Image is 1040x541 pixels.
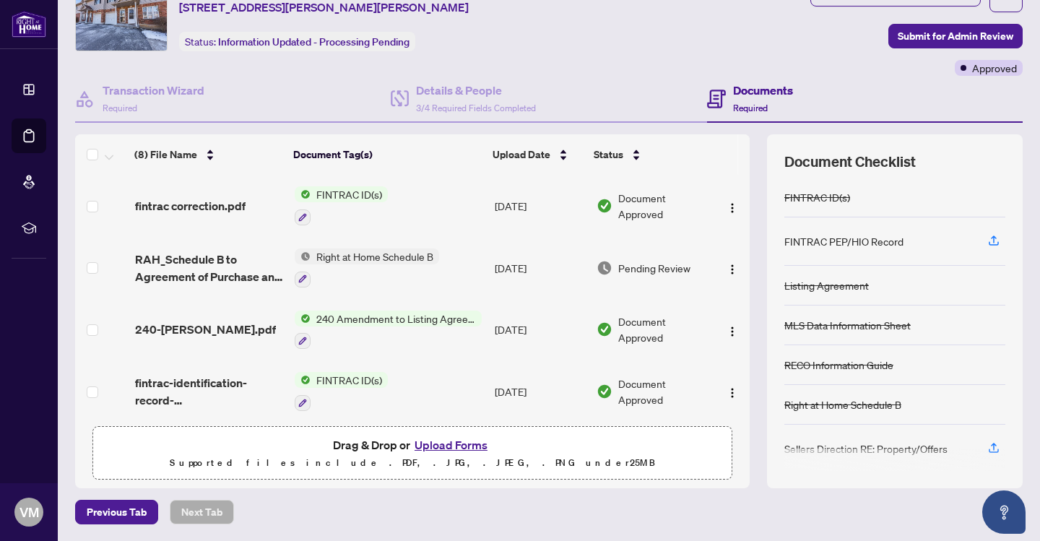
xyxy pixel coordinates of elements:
[311,372,388,388] span: FINTRAC ID(s)
[727,264,738,275] img: Logo
[295,248,311,264] img: Status Icon
[295,186,388,225] button: Status IconFINTRAC ID(s)
[727,387,738,399] img: Logo
[416,103,536,113] span: 3/4 Required Fields Completed
[489,299,591,361] td: [DATE]
[784,189,850,205] div: FINTRAC ID(s)
[597,198,612,214] img: Document Status
[311,186,388,202] span: FINTRAC ID(s)
[295,311,311,326] img: Status Icon
[135,197,246,215] span: fintrac correction.pdf
[295,248,439,287] button: Status IconRight at Home Schedule B
[218,35,409,48] span: Information Updated - Processing Pending
[102,454,723,472] p: Supported files include .PDF, .JPG, .JPEG, .PNG under 25 MB
[410,436,492,454] button: Upload Forms
[103,82,204,99] h4: Transaction Wizard
[295,186,311,202] img: Status Icon
[898,25,1013,48] span: Submit for Admin Review
[489,237,591,299] td: [DATE]
[295,372,388,411] button: Status IconFINTRAC ID(s)
[618,260,690,276] span: Pending Review
[135,251,284,285] span: RAH_Schedule B to Agreement of Purchase and Sale - Revised [DATE] copy.pdf
[784,277,869,293] div: Listing Agreement
[75,500,158,524] button: Previous Tab
[721,318,744,341] button: Logo
[129,134,287,175] th: (8) File Name
[597,260,612,276] img: Document Status
[416,82,536,99] h4: Details & People
[597,384,612,399] img: Document Status
[179,32,415,51] div: Status:
[727,326,738,337] img: Logo
[733,103,768,113] span: Required
[733,82,793,99] h4: Documents
[784,233,903,249] div: FINTRAC PEP/HIO Record
[135,374,284,409] span: fintrac-identification-record-[PERSON_NAME]-20250203-113914.pdf
[588,134,711,175] th: Status
[87,501,147,524] span: Previous Tab
[784,441,948,456] div: Sellers Direction RE: Property/Offers
[295,311,482,350] button: Status Icon240 Amendment to Listing Agreement - Authority to Offer for Sale Price Change/Extensio...
[618,376,708,407] span: Document Approved
[888,24,1023,48] button: Submit for Admin Review
[311,248,439,264] span: Right at Home Schedule B
[721,256,744,280] button: Logo
[618,190,708,222] span: Document Approved
[721,380,744,403] button: Logo
[784,357,893,373] div: RECO Information Guide
[597,321,612,337] img: Document Status
[93,427,732,480] span: Drag & Drop orUpload FormsSupported files include .PDF, .JPG, .JPEG, .PNG under25MB
[784,397,901,412] div: Right at Home Schedule B
[295,372,311,388] img: Status Icon
[19,502,39,522] span: VM
[170,500,234,524] button: Next Tab
[12,11,46,38] img: logo
[721,194,744,217] button: Logo
[135,321,276,338] span: 240-[PERSON_NAME].pdf
[727,202,738,214] img: Logo
[784,317,911,333] div: MLS Data Information Sheet
[594,147,623,163] span: Status
[287,134,487,175] th: Document Tag(s)
[784,152,916,172] span: Document Checklist
[489,175,591,237] td: [DATE]
[972,60,1017,76] span: Approved
[618,313,708,345] span: Document Approved
[487,134,588,175] th: Upload Date
[489,360,591,423] td: [DATE]
[333,436,492,454] span: Drag & Drop or
[103,103,137,113] span: Required
[982,490,1026,534] button: Open asap
[134,147,197,163] span: (8) File Name
[493,147,550,163] span: Upload Date
[311,311,482,326] span: 240 Amendment to Listing Agreement - Authority to Offer for Sale Price Change/Extension/Amendment(s)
